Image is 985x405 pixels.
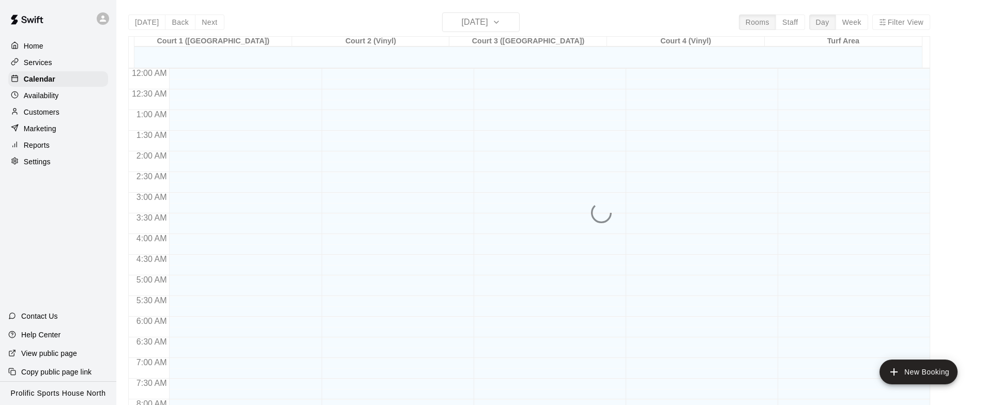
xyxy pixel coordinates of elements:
a: Marketing [8,121,108,136]
span: 1:30 AM [134,131,170,139]
a: Customers [8,104,108,120]
span: 2:00 AM [134,151,170,160]
p: Services [24,57,52,68]
a: Settings [8,154,108,169]
a: Home [8,38,108,54]
a: Reports [8,137,108,153]
p: Help Center [21,330,60,340]
span: 3:00 AM [134,193,170,201]
p: View public page [21,348,77,359]
span: 6:00 AM [134,317,170,325]
p: Marketing [24,123,56,134]
span: 7:30 AM [134,379,170,387]
span: 4:30 AM [134,255,170,263]
span: 6:30 AM [134,337,170,346]
p: Availability [24,90,59,101]
a: Calendar [8,71,108,87]
div: Turf Area [765,37,922,46]
span: 5:30 AM [134,296,170,305]
span: 12:30 AM [129,89,170,98]
span: 5:00 AM [134,275,170,284]
div: Court 4 (Vinyl) [607,37,765,46]
p: Settings [24,157,51,167]
a: Availability [8,88,108,103]
p: Home [24,41,43,51]
p: Prolific Sports House North [11,388,106,399]
span: 1:00 AM [134,110,170,119]
a: Services [8,55,108,70]
p: Customers [24,107,59,117]
p: Contact Us [21,311,58,321]
div: Court 2 (Vinyl) [292,37,450,46]
div: Court 3 ([GEOGRAPHIC_DATA]) [449,37,607,46]
span: 4:00 AM [134,234,170,243]
p: Copy public page link [21,367,92,377]
span: 3:30 AM [134,213,170,222]
span: 2:30 AM [134,172,170,181]
span: 7:00 AM [134,358,170,367]
span: 12:00 AM [129,69,170,77]
p: Reports [24,140,50,150]
div: Court 1 ([GEOGRAPHIC_DATA]) [134,37,292,46]
button: add [880,360,958,384]
p: Calendar [24,74,55,84]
